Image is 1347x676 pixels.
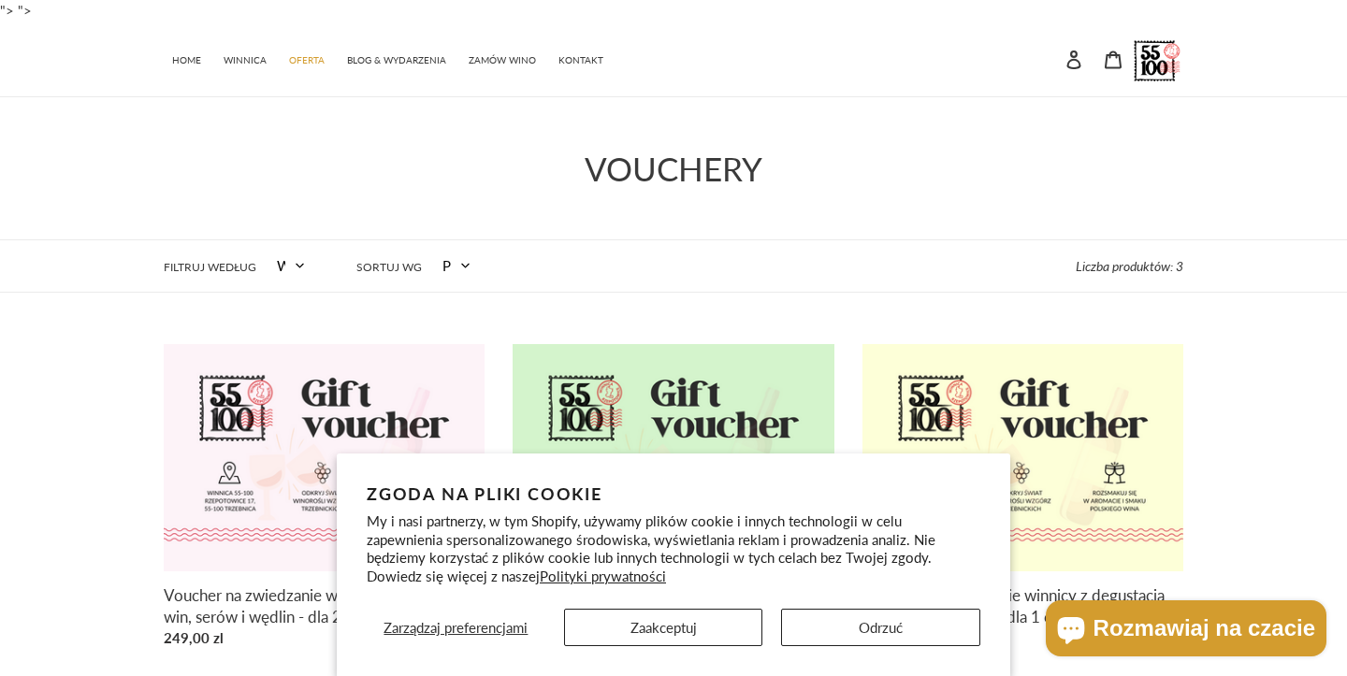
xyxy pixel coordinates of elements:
span: BLOG & WYDARZENIA [347,54,446,66]
h1: VOUCHERY [164,149,1183,188]
a: KONTAKT [549,45,613,72]
span: WINNICA [224,54,267,66]
a: WINNICA [214,45,276,72]
a: OFERTA [280,45,334,72]
span: HOME [172,54,201,66]
h2: Zgoda na pliki cookie [367,483,980,504]
span: OFERTA [289,54,325,66]
span: Zarządzaj preferencjami [384,619,528,636]
a: HOME [163,45,210,72]
a: BLOG & WYDARZENIA [338,45,456,72]
a: Polityki prywatności [540,568,666,584]
button: Zaakceptuj [564,609,763,646]
button: Odrzuć [781,609,980,646]
button: Zarządzaj preferencjami [367,609,545,646]
a: ZAMÓW WINO [459,45,545,72]
inbox-online-store-chat: Czat w sklepie online Shopify [1040,600,1332,661]
span: ZAMÓW WINO [469,54,536,66]
label: Filtruj według [164,259,256,276]
label: Sortuj wg [356,259,422,276]
span: Liczba produktów: 3 [1076,258,1183,274]
p: My i nasi partnerzy, w tym Shopify, używamy plików cookie i innych technologii w celu zapewnienia... [367,512,980,585]
span: KONTAKT [558,54,603,66]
